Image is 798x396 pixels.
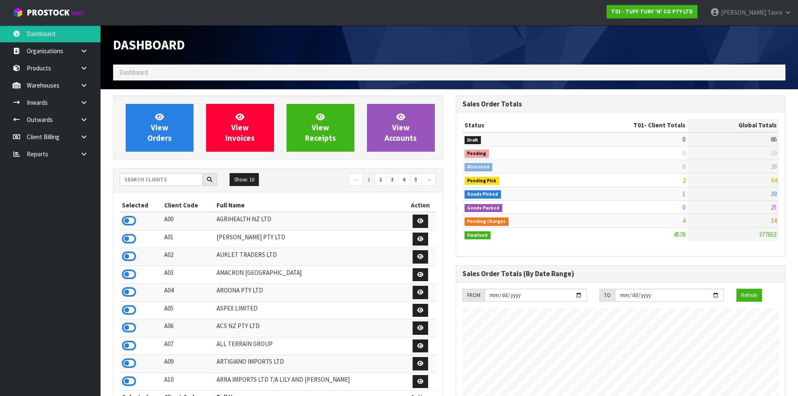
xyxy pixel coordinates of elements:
td: ACS NZ PTY LTD [214,319,404,337]
strong: T01 - TUFF TURF 'N' CO PTY LTD [611,8,693,15]
td: AGRIHEALTH NZ LTD [214,212,404,230]
span: 0 [682,149,685,157]
span: 34 [771,217,777,225]
a: 3 [386,173,398,186]
span: ProStock [27,7,70,18]
td: A01 [162,230,215,248]
span: View Accounts [385,112,417,143]
td: A07 [162,337,215,355]
td: A09 [162,355,215,373]
span: Taoro [767,8,783,16]
span: 377653 [759,230,777,238]
span: View Invoices [225,112,255,143]
a: ViewReceipts [287,104,354,152]
th: - Client Totals [566,119,687,132]
span: Dashboard [119,68,148,76]
td: A04 [162,284,215,302]
td: A05 [162,301,215,319]
span: 10 [771,149,777,157]
span: Draft [465,136,481,145]
span: Goods Packed [465,204,503,212]
span: 28 [771,163,777,171]
span: Allocated [465,163,493,171]
span: 86 [771,135,777,143]
td: A03 [162,266,215,284]
div: FROM [462,289,485,302]
td: A00 [162,212,215,230]
span: 1 [682,190,685,198]
a: 4 [398,173,410,186]
h3: Sales Order Totals [462,100,779,108]
span: [PERSON_NAME] [721,8,766,16]
button: Show: 10 [230,173,259,186]
th: Status [462,119,567,132]
td: AUKLET TRADERS LTD [214,248,404,266]
td: ALL TERRAIN GROUP [214,337,404,355]
th: Action [405,199,436,212]
h3: Sales Order Totals (By Date Range) [462,270,779,278]
td: AROONA PTY LTD [214,284,404,302]
th: Client Code [162,199,215,212]
span: Pending Pick [465,177,500,185]
a: ← [349,173,363,186]
span: T01 [633,121,644,129]
span: Finalised [465,231,491,240]
span: 25 [771,203,777,211]
a: ViewOrders [126,104,194,152]
span: Goods Picked [465,190,501,199]
span: Dashboard [113,36,185,53]
td: AMACRON [GEOGRAPHIC_DATA] [214,266,404,284]
a: 2 [374,173,387,186]
th: Selected [120,199,162,212]
span: 4 [682,217,685,225]
td: ASPEX LIMITED [214,301,404,319]
span: 0 [682,203,685,211]
td: A06 [162,319,215,337]
span: View Receipts [305,112,336,143]
span: 2 [682,176,685,184]
a: ViewInvoices [206,104,274,152]
img: cube-alt.png [13,7,23,18]
span: Pending [465,150,489,158]
td: A02 [162,248,215,266]
th: Global Totals [687,119,779,132]
span: 0 [682,135,685,143]
a: 1 [363,173,375,186]
nav: Page navigation [284,173,436,188]
td: ARRA IMPORTS LTD T/A LILY AND [PERSON_NAME] [214,373,404,391]
a: ViewAccounts [367,104,435,152]
span: 0 [682,163,685,171]
span: Pending Charges [465,217,509,226]
span: 64 [771,176,777,184]
td: ARTIGIANO IMPORTS LTD [214,355,404,373]
span: View Orders [147,112,172,143]
button: Refresh [736,289,762,302]
div: TO [599,289,615,302]
a: 5 [410,173,422,186]
td: [PERSON_NAME] PTY LTD [214,230,404,248]
small: WMS [71,9,84,17]
th: Full Name [214,199,404,212]
span: 39 [771,190,777,198]
a: → [421,173,436,186]
td: A10 [162,373,215,391]
span: 4578 [674,230,685,238]
input: Search clients [120,173,203,186]
a: T01 - TUFF TURF 'N' CO PTY LTD [607,5,697,18]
